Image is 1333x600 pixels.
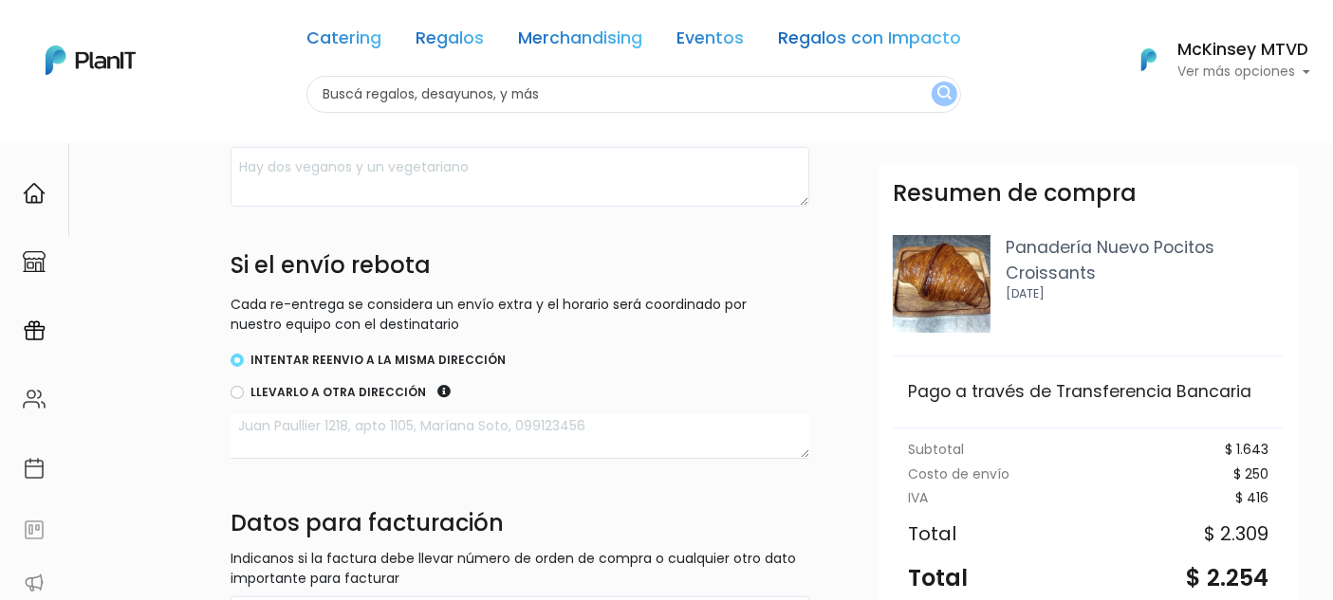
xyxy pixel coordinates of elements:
p: Panadería Nuevo Pocitos [1006,235,1284,260]
div: $ 416 [1235,492,1268,505]
label: Intentar reenvio a la misma dirección [250,352,506,369]
p: Indicanos si la factura debe llevar número de orden de compra o cualquier otro dato importante pa... [231,549,809,589]
img: calendar-87d922413cdce8b2cf7b7f5f62616a5cf9e4887200fb71536465627b3292af00.svg [23,457,46,480]
img: campaigns-02234683943229c281be62815700db0a1741e53638e28bf9629b52c665b00959.svg [23,319,46,342]
button: PlanIt Logo McKinsey MTVD Ver más opciones [1117,35,1310,84]
div: $ 2.254 [1186,561,1268,595]
h4: Datos para facturación [231,510,809,541]
p: Croissants [1006,261,1284,285]
img: PlanIt Logo [1128,39,1170,81]
p: [DATE] [1006,285,1284,302]
div: Subtotal [908,444,964,457]
img: partners-52edf745621dab592f3b2c58e3bca9d71375a7ef29c3b500c9f145b62cc070d4.svg [23,572,46,594]
a: Merchandising [518,30,642,53]
a: Catering [306,30,381,53]
a: Eventos [676,30,744,53]
div: $ 1.643 [1225,444,1268,457]
div: Total [908,561,968,595]
h3: Resumen de compra [893,180,1137,208]
img: PlanIt Logo [46,45,136,75]
label: Llevarlo a otra dirección [250,384,426,401]
img: home-e721727adea9d79c4d83392d1f703f7f8bce08238fde08b1acbfd93340b81755.svg [23,182,46,205]
div: Costo de envío [908,468,1009,482]
a: Regalos con Impacto [778,30,961,53]
div: $ 250 [1233,468,1268,482]
div: $ 2.309 [1204,524,1268,543]
img: search_button-432b6d5273f82d61273b3651a40e1bd1b912527efae98b1b7a1b2c0702e16a8d.svg [937,85,952,103]
img: people-662611757002400ad9ed0e3c099ab2801c6687ba6c219adb57efc949bc21e19d.svg [23,388,46,410]
img: WhatsApp_Image_2023-08-31_at_13.46.34.jpeg [893,235,990,333]
div: IVA [908,492,928,505]
img: marketplace-4ceaa7011d94191e9ded77b95e3339b90024bf715f7c57f8cf31f2d8c509eaba.svg [23,250,46,273]
h4: Si el envío rebota [231,252,809,287]
img: feedback-78b5a0c8f98aac82b08bfc38622c3050aee476f2c9584af64705fc4e61158814.svg [23,518,46,541]
h6: McKinsey MTVD [1177,42,1310,59]
p: Cada re-entrega se considera un envío extra y el horario será coordinado por nuestro equipo con e... [231,295,809,335]
div: Total [908,524,956,543]
div: ¿Necesitás ayuda? [98,18,273,55]
div: Pago a través de Transferencia Bancaria [908,379,1268,404]
p: Ver más opciones [1177,65,1310,79]
a: Regalos [416,30,484,53]
input: Buscá regalos, desayunos, y más [306,76,961,113]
